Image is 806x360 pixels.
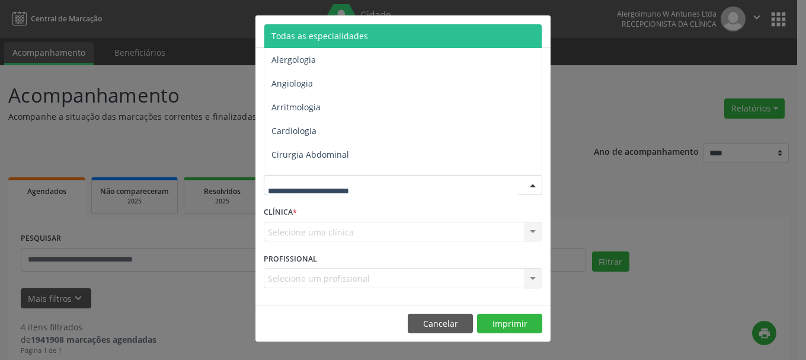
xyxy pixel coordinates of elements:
span: Cirurgia Abdominal [271,149,349,160]
button: Cancelar [408,314,473,334]
span: Todas as especialidades [271,30,368,42]
button: Close [527,15,551,44]
label: CLÍNICA [264,203,297,222]
span: Arritmologia [271,101,321,113]
label: PROFISSIONAL [264,250,317,268]
span: Alergologia [271,54,316,65]
button: Imprimir [477,314,542,334]
h5: Relatório de agendamentos [264,24,399,39]
span: Cardiologia [271,125,316,136]
span: Angiologia [271,78,313,89]
span: Cirurgia Bariatrica [271,173,344,184]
